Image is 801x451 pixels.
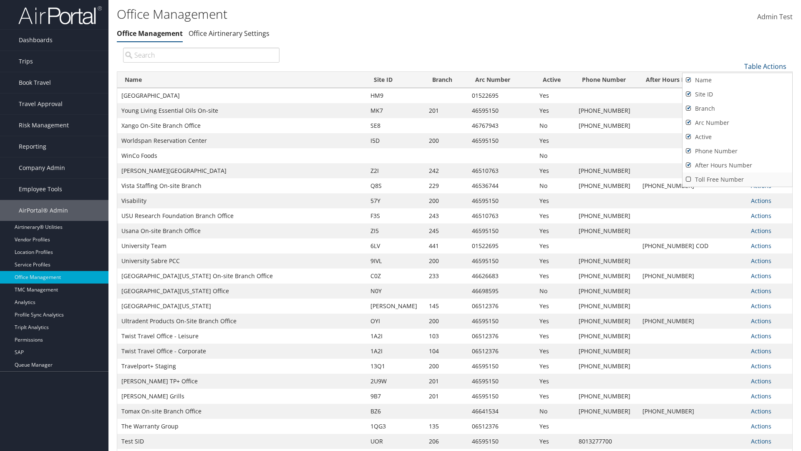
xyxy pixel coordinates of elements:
span: AirPortal® Admin [19,200,68,221]
span: Reporting [19,136,46,157]
a: Site ID [683,87,792,101]
span: Employee Tools [19,179,62,200]
span: Company Admin [19,157,65,178]
a: After Hours Number [683,158,792,172]
img: airportal-logo.png [18,5,102,25]
span: Travel Approval [19,94,63,114]
span: Dashboards [19,30,53,51]
span: Book Travel [19,72,51,93]
a: Active [683,130,792,144]
span: Trips [19,51,33,72]
span: Risk Management [19,115,69,136]
a: Name [683,73,792,87]
a: Phone Number [683,144,792,158]
a: Branch [683,101,792,116]
a: Arc Number [683,116,792,130]
a: Toll Free Number [683,172,792,187]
